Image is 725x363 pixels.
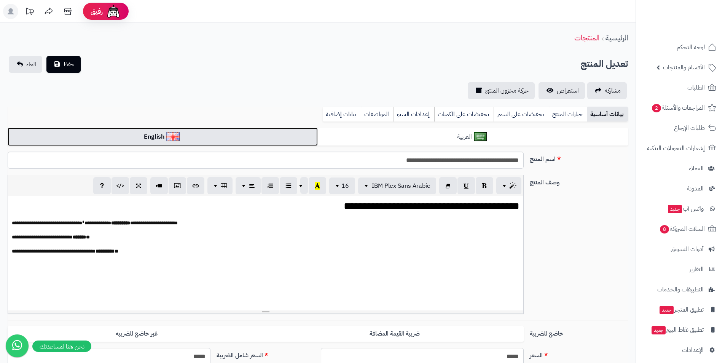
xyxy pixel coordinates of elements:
[667,203,704,214] span: وآتس آب
[474,132,487,141] img: العربية
[341,181,349,190] span: 16
[651,325,704,335] span: تطبيق نقاط البيع
[214,348,318,360] label: السعر شامل الضريبة
[671,244,704,254] span: أدوات التسويق
[91,7,103,16] span: رفيق
[266,326,524,342] label: ضريبة القيمة المضافة
[20,4,39,21] a: تحديثات المنصة
[106,4,121,19] img: ai-face.png
[687,82,705,93] span: الطلبات
[641,321,720,339] a: تطبيق نقاط البيعجديد
[329,178,355,194] button: 16
[372,181,430,190] span: IBM Plex Sans Arabic
[8,326,266,342] label: غير خاضع للضريبه
[641,38,720,56] a: لوحة التحكم
[539,82,585,99] a: استعراض
[659,224,705,234] span: السلات المتروكة
[668,205,682,213] span: جديد
[651,102,705,113] span: المراجعات والأسئلة
[652,104,661,112] span: 2
[689,264,704,275] span: التقارير
[26,60,36,69] span: الغاء
[660,225,669,233] span: 8
[673,18,718,34] img: logo-2.png
[687,183,704,194] span: المدونة
[641,301,720,319] a: تطبيق المتجرجديد
[641,159,720,178] a: العملاء
[9,56,42,73] a: الغاء
[46,56,81,73] button: حفظ
[434,107,494,122] a: تخفيضات على الكميات
[641,240,720,258] a: أدوات التسويق
[549,107,587,122] a: خيارات المنتج
[641,139,720,157] a: إشعارات التحويلات البنكية
[468,82,535,99] a: حركة مخزون المنتج
[641,200,720,218] a: وآتس آبجديد
[494,107,549,122] a: تخفيضات على السعر
[557,86,579,95] span: استعراض
[527,348,631,360] label: السعر
[641,341,720,359] a: الإعدادات
[361,107,394,122] a: المواصفات
[689,163,704,174] span: العملاء
[605,86,621,95] span: مشاركه
[641,260,720,278] a: التقارير
[166,132,180,141] img: English
[647,143,705,154] span: إشعارات التحويلات البنكية
[659,304,704,315] span: تطبيق المتجر
[682,345,704,355] span: الإعدادات
[663,62,705,73] span: الأقسام والمنتجات
[674,123,705,133] span: طلبات الإرجاع
[605,32,628,43] a: الرئيسية
[657,284,704,295] span: التطبيقات والخدمات
[318,128,628,146] a: العربية
[652,326,666,334] span: جديد
[358,178,436,194] button: IBM Plex Sans Arabic
[581,56,628,72] h2: تعديل المنتج
[641,99,720,117] a: المراجعات والأسئلة2
[394,107,434,122] a: إعدادات السيو
[641,119,720,137] a: طلبات الإرجاع
[527,175,631,187] label: وصف المنتج
[641,280,720,299] a: التطبيقات والخدمات
[677,42,705,53] span: لوحة التحكم
[8,128,318,146] a: English
[527,152,631,164] label: اسم المنتج
[587,107,628,122] a: بيانات أساسية
[660,306,674,314] span: جديد
[63,60,75,69] span: حفظ
[574,32,599,43] a: المنتجات
[587,82,627,99] a: مشاركه
[323,107,361,122] a: بيانات إضافية
[641,179,720,198] a: المدونة
[527,326,631,338] label: خاضع للضريبة
[641,220,720,238] a: السلات المتروكة8
[641,78,720,97] a: الطلبات
[485,86,529,95] span: حركة مخزون المنتج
